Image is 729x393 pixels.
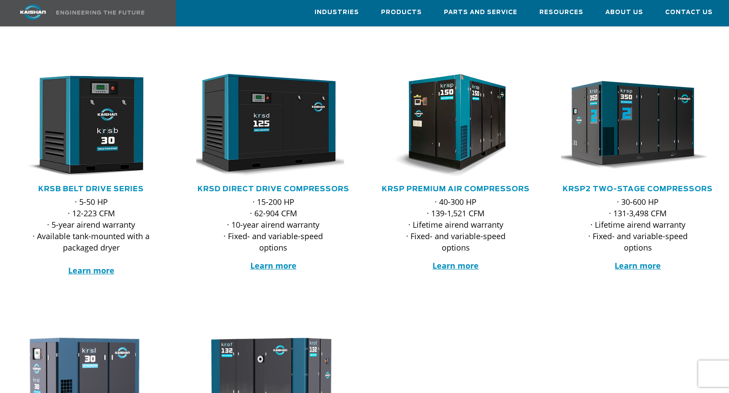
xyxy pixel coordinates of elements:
div: krsb30 [14,74,168,178]
span: Parts and Service [444,7,517,18]
a: Learn more [250,260,297,271]
a: KRSB Belt Drive Series [38,186,144,193]
a: Learn more [68,265,114,276]
a: Learn more [432,260,479,271]
a: Products [381,0,422,24]
img: krsp150 [372,74,527,178]
a: About Us [605,0,643,24]
a: KRSP2 Two-Stage Compressors [563,186,713,193]
div: krsd125 [196,74,350,178]
a: KRSP Premium Air Compressors [382,186,530,193]
img: krsd125 [190,74,344,178]
span: Industries [315,7,359,18]
p: · 15-200 HP · 62-904 CFM · 10-year airend warranty · Fixed- and variable-speed options [214,196,333,253]
p: · 30-600 HP · 131-3,498 CFM · Lifetime airend warranty · Fixed- and variable-speed options [579,196,697,253]
img: krsp350 [554,74,709,178]
span: Contact Us [665,7,713,18]
a: Resources [539,0,583,24]
a: Contact Us [665,0,713,24]
img: Engineering the future [56,11,144,15]
a: Industries [315,0,359,24]
a: Learn more [615,260,661,271]
div: krsp350 [561,74,715,178]
span: Products [381,7,422,18]
p: · 5-50 HP · 12-223 CFM · 5-year airend warranty · Available tank-mounted with a packaged dryer [32,196,150,276]
p: · 40-300 HP · 139-1,521 CFM · Lifetime airend warranty · Fixed- and variable-speed options [396,196,515,253]
span: Resources [539,7,583,18]
a: KRSD Direct Drive Compressors [198,186,349,193]
a: Parts and Service [444,0,517,24]
div: krsp150 [379,74,533,178]
img: krsb30 [7,74,162,178]
span: About Us [605,7,643,18]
